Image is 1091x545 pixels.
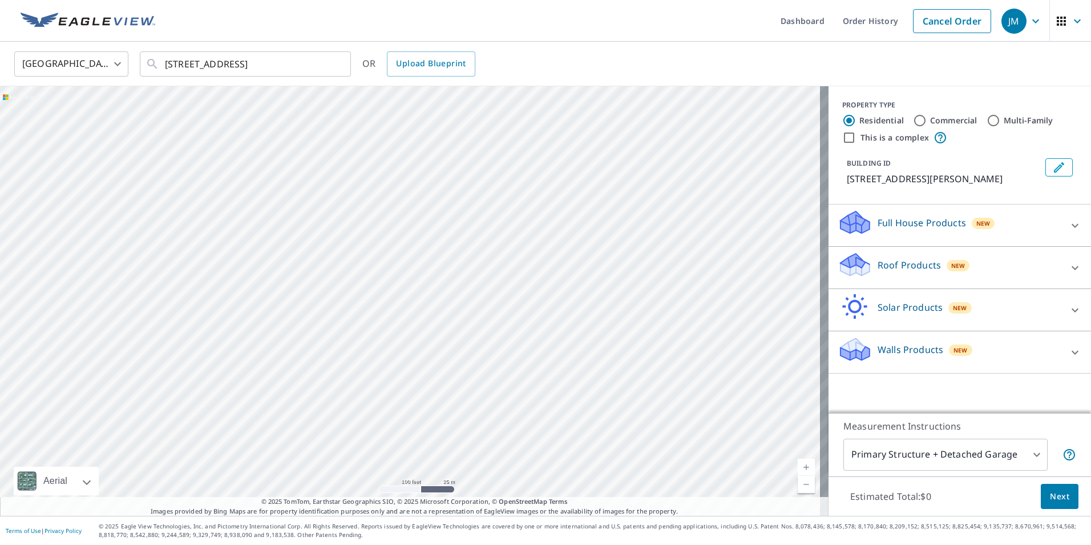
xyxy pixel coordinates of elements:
[838,336,1082,368] div: Walls ProductsNew
[842,100,1077,110] div: PROPERTY TYPE
[953,346,968,355] span: New
[45,527,82,535] a: Privacy Policy
[549,497,568,506] a: Terms
[838,251,1082,284] div: Roof ProductsNew
[165,48,328,80] input: Search by address or latitude-longitude
[40,467,71,495] div: Aerial
[976,219,991,228] span: New
[930,115,977,126] label: Commercial
[362,51,475,77] div: OR
[14,467,99,495] div: Aerial
[878,258,941,272] p: Roof Products
[838,294,1082,326] div: Solar ProductsNew
[878,300,943,314] p: Solar Products
[1004,115,1053,126] label: Multi-Family
[878,216,966,230] p: Full House Products
[953,303,967,312] span: New
[847,158,891,168] p: BUILDING ID
[838,209,1082,242] div: Full House ProductsNew
[99,522,1085,539] p: © 2025 Eagle View Technologies, Inc. and Pictometry International Corp. All Rights Reserved. Repo...
[1062,448,1076,462] span: Your report will include the primary structure and a detached garage if one exists.
[798,459,815,476] a: Current Level 18, Zoom In
[261,497,568,507] span: © 2025 TomTom, Earthstar Geographics SIO, © 2025 Microsoft Corporation, ©
[843,439,1048,471] div: Primary Structure + Detached Garage
[878,343,943,356] p: Walls Products
[843,419,1076,433] p: Measurement Instructions
[1045,158,1073,177] button: Edit building 1
[860,132,929,143] label: This is a complex
[841,484,940,509] p: Estimated Total: $0
[859,115,904,126] label: Residential
[6,527,82,534] p: |
[847,172,1041,186] p: [STREET_ADDRESS][PERSON_NAME]
[21,13,155,30] img: EV Logo
[387,51,475,77] a: Upload Blueprint
[951,261,965,270] span: New
[1001,9,1027,34] div: JM
[14,48,128,80] div: [GEOGRAPHIC_DATA]
[396,57,466,71] span: Upload Blueprint
[798,476,815,493] a: Current Level 18, Zoom Out
[1050,490,1069,504] span: Next
[6,527,41,535] a: Terms of Use
[913,9,991,33] a: Cancel Order
[1041,484,1078,510] button: Next
[499,497,547,506] a: OpenStreetMap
